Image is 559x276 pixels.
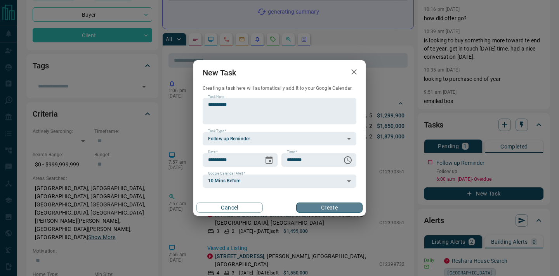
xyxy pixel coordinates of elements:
h2: New Task [193,60,245,85]
p: Creating a task here will automatically add it to your Google Calendar. [203,85,356,92]
label: Task Type [208,129,226,134]
label: Task Note [208,94,224,100]
button: Create [296,203,363,213]
button: Choose time, selected time is 6:00 AM [340,152,356,168]
div: Follow up Reminder [203,132,356,145]
button: Cancel [196,203,263,213]
label: Time [287,150,297,155]
label: Google Calendar Alert [208,171,245,176]
label: Date [208,150,218,155]
div: 10 Mins Before [203,175,356,188]
button: Choose date, selected date is Sep 23, 2025 [261,152,277,168]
